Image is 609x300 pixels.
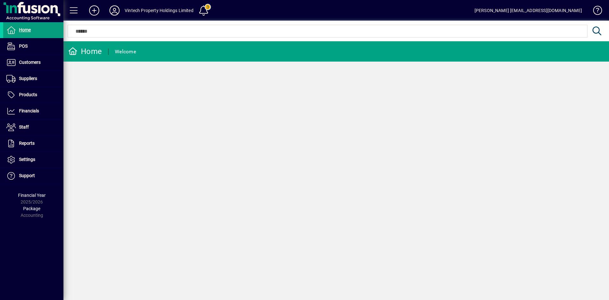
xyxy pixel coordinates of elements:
a: Customers [3,55,63,70]
a: Settings [3,152,63,168]
span: Support [19,173,35,178]
span: Customers [19,60,41,65]
button: Profile [104,5,125,16]
a: Products [3,87,63,103]
span: Reports [19,141,35,146]
div: Vintech Property Holdings Limited [125,5,193,16]
span: Staff [19,124,29,130]
span: Home [19,27,31,32]
span: Financials [19,108,39,113]
span: Products [19,92,37,97]
a: POS [3,38,63,54]
a: Financials [3,103,63,119]
button: Add [84,5,104,16]
div: [PERSON_NAME] [EMAIL_ADDRESS][DOMAIN_NAME] [475,5,582,16]
a: Reports [3,136,63,151]
span: Financial Year [18,193,46,198]
a: Support [3,168,63,184]
a: Staff [3,119,63,135]
span: Suppliers [19,76,37,81]
span: POS [19,43,28,49]
span: Settings [19,157,35,162]
a: Knowledge Base [588,1,601,22]
span: Package [23,206,40,211]
div: Welcome [115,47,136,57]
div: Home [68,46,102,57]
a: Suppliers [3,71,63,87]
